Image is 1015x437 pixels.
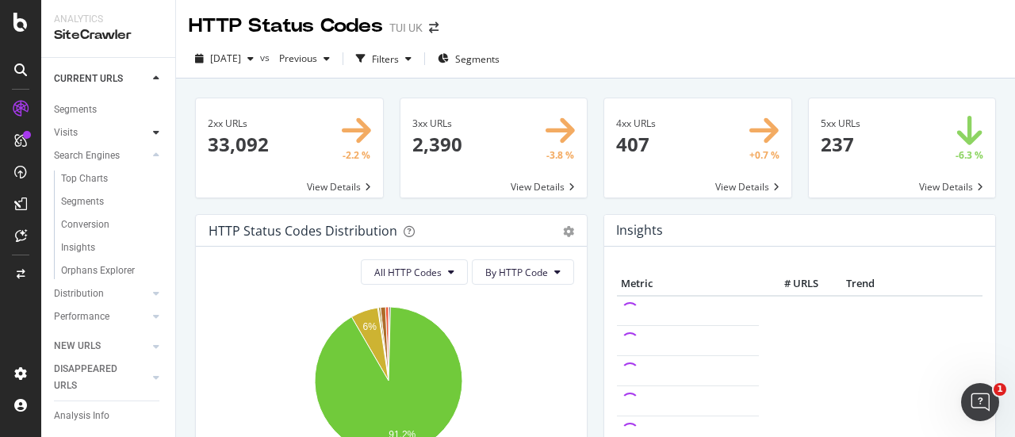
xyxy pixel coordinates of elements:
[54,13,163,26] div: Analytics
[485,266,548,279] span: By HTTP Code
[455,52,500,66] span: Segments
[363,321,377,332] text: 6%
[210,52,241,65] span: 2025 Oct. 9th
[54,361,148,394] a: DISAPPEARED URLS
[54,148,120,164] div: Search Engines
[994,383,1006,396] span: 1
[54,286,148,302] a: Distribution
[61,194,104,210] div: Segments
[273,46,336,71] button: Previous
[617,272,759,296] th: Metric
[61,263,135,279] div: Orphans Explorer
[54,71,123,87] div: CURRENT URLS
[54,408,164,424] a: Analysis Info
[54,286,104,302] div: Distribution
[54,408,109,424] div: Analysis Info
[54,309,109,325] div: Performance
[61,240,95,256] div: Insights
[616,220,663,241] h4: Insights
[54,332,108,348] div: HTTP Codes
[54,125,78,141] div: Visits
[822,272,899,296] th: Trend
[273,52,317,65] span: Previous
[361,259,468,285] button: All HTTP Codes
[61,240,164,256] a: Insights
[54,71,148,87] a: CURRENT URLS
[54,332,148,348] a: HTTP Codes
[54,26,163,44] div: SiteCrawler
[54,102,97,118] div: Segments
[431,46,506,71] button: Segments
[961,383,999,421] iframe: Intercom live chat
[350,46,418,71] button: Filters
[209,223,397,239] div: HTTP Status Codes Distribution
[372,52,399,66] div: Filters
[61,217,109,233] div: Conversion
[563,226,574,237] div: gear
[54,361,134,394] div: DISAPPEARED URLS
[54,125,148,141] a: Visits
[374,266,442,279] span: All HTTP Codes
[61,171,108,187] div: Top Charts
[54,148,148,164] a: Search Engines
[429,22,439,33] div: arrow-right-arrow-left
[189,13,383,40] div: HTTP Status Codes
[61,194,164,210] a: Segments
[472,259,574,285] button: By HTTP Code
[759,272,822,296] th: # URLS
[61,171,164,187] a: Top Charts
[260,51,273,64] span: vs
[54,309,148,325] a: Performance
[54,338,148,355] a: NEW URLS
[54,338,101,355] div: NEW URLS
[61,217,164,233] a: Conversion
[189,46,260,71] button: [DATE]
[61,263,164,279] a: Orphans Explorer
[389,20,423,36] div: TUI UK
[54,102,164,118] a: Segments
